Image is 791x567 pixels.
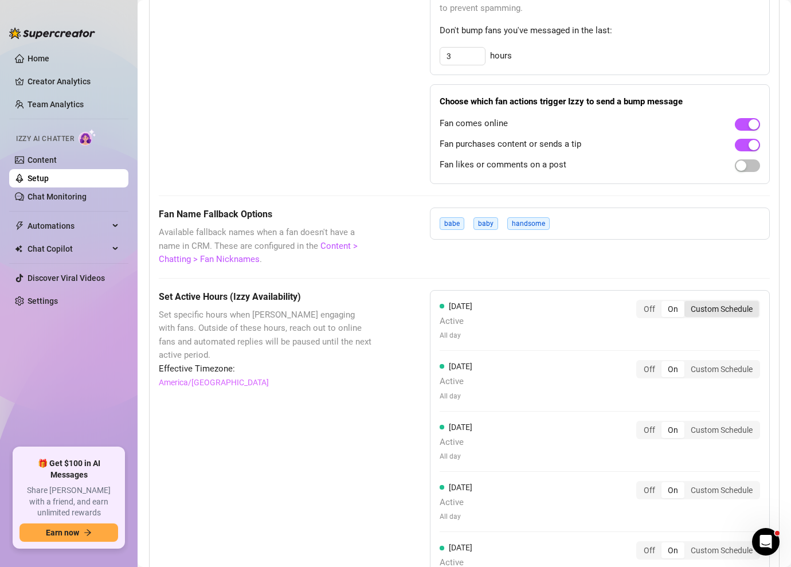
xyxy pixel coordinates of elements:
[84,529,92,537] span: arrow-right
[636,360,760,378] div: segmented control
[19,523,118,542] button: Earn nowarrow-right
[28,54,49,63] a: Home
[440,158,566,172] span: Fan likes or comments on a post
[684,482,759,498] div: Custom Schedule
[440,96,683,107] strong: Choose which fan actions trigger Izzy to send a bump message
[440,315,472,329] span: Active
[28,72,119,91] a: Creator Analytics
[440,511,472,522] span: All day
[636,541,760,560] div: segmented control
[19,458,118,480] span: 🎁 Get $100 in AI Messages
[661,542,684,558] div: On
[28,273,105,283] a: Discover Viral Videos
[159,376,269,389] a: America/[GEOGRAPHIC_DATA]
[28,155,57,165] a: Content
[636,300,760,318] div: segmented control
[79,129,96,146] img: AI Chatter
[637,361,661,377] div: Off
[637,542,661,558] div: Off
[9,28,95,39] img: logo-BBDzfeDw.svg
[440,330,472,341] span: All day
[490,49,512,63] span: hours
[440,391,472,402] span: All day
[28,174,49,183] a: Setup
[636,421,760,439] div: segmented control
[507,217,550,230] span: handsome
[684,361,759,377] div: Custom Schedule
[661,482,684,498] div: On
[661,361,684,377] div: On
[684,301,759,317] div: Custom Schedule
[440,451,472,462] span: All day
[19,485,118,519] span: Share [PERSON_NAME] with a friend, and earn unlimited rewards
[28,240,109,258] span: Chat Copilot
[159,308,373,362] span: Set specific hours when [PERSON_NAME] engaging with fans. Outside of these hours, reach out to on...
[752,528,780,556] iframe: Intercom live chat
[449,483,472,492] span: [DATE]
[440,117,508,131] span: Fan comes online
[28,100,84,109] a: Team Analytics
[28,217,109,235] span: Automations
[636,481,760,499] div: segmented control
[159,362,373,376] span: Effective Timezone:
[449,302,472,311] span: [DATE]
[440,496,472,510] span: Active
[637,422,661,438] div: Off
[473,217,498,230] span: baby
[46,528,79,537] span: Earn now
[159,226,373,267] span: Available fallback names when a fan doesn't have a name in CRM. These are configured in the .
[159,290,373,304] h5: Set Active Hours (Izzy Availability)
[28,296,58,306] a: Settings
[15,221,24,230] span: thunderbolt
[16,134,74,144] span: Izzy AI Chatter
[440,138,581,151] span: Fan purchases content or sends a tip
[637,482,661,498] div: Off
[440,375,472,389] span: Active
[684,542,759,558] div: Custom Schedule
[637,301,661,317] div: Off
[449,423,472,432] span: [DATE]
[449,543,472,552] span: [DATE]
[440,217,464,230] span: babe
[159,208,373,221] h5: Fan Name Fallback Options
[661,422,684,438] div: On
[661,301,684,317] div: On
[15,245,22,253] img: Chat Copilot
[449,362,472,371] span: [DATE]
[440,436,472,449] span: Active
[440,24,760,38] span: Don't bump fans you've messaged in the last:
[28,192,87,201] a: Chat Monitoring
[684,422,759,438] div: Custom Schedule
